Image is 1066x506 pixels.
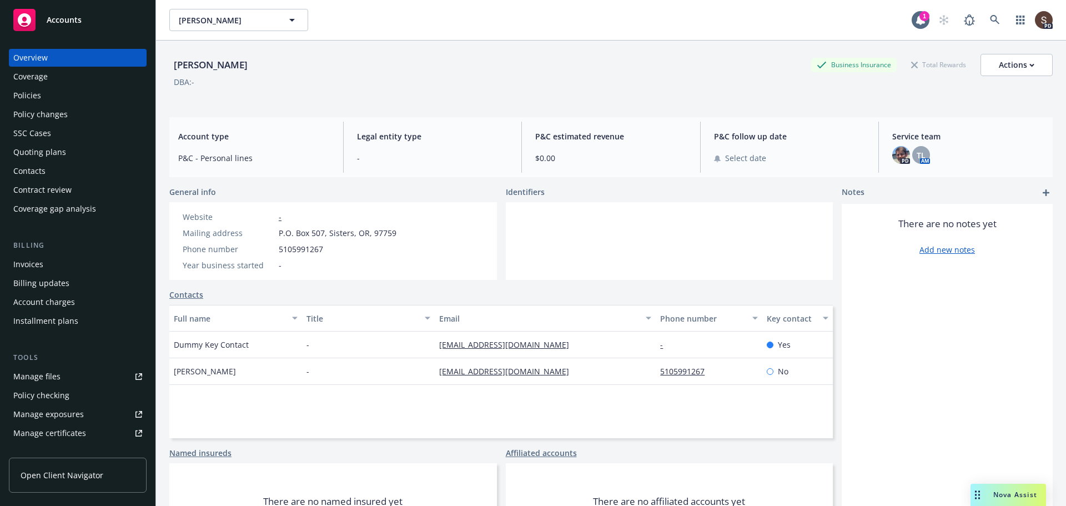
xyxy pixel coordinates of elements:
[279,259,281,271] span: -
[183,259,274,271] div: Year business started
[993,490,1037,499] span: Nova Assist
[660,366,713,377] a: 5105991267
[439,339,578,350] a: [EMAIL_ADDRESS][DOMAIN_NAME]
[174,339,249,350] span: Dummy Key Contact
[183,211,274,223] div: Website
[767,313,816,324] div: Key contact
[439,313,639,324] div: Email
[174,365,236,377] span: [PERSON_NAME]
[535,131,687,142] span: P&C estimated revenue
[13,124,51,142] div: SSC Cases
[9,387,147,404] a: Policy checking
[919,244,975,255] a: Add new notes
[178,152,330,164] span: P&C - Personal lines
[169,305,302,332] button: Full name
[892,131,1044,142] span: Service team
[660,313,745,324] div: Phone number
[892,146,910,164] img: photo
[13,312,78,330] div: Installment plans
[725,152,766,164] span: Select date
[9,124,147,142] a: SSC Cases
[357,131,509,142] span: Legal entity type
[13,106,68,123] div: Policy changes
[9,49,147,67] a: Overview
[971,484,1046,506] button: Nova Assist
[958,9,980,31] a: Report a Bug
[439,366,578,377] a: [EMAIL_ADDRESS][DOMAIN_NAME]
[656,305,762,332] button: Phone number
[506,447,577,459] a: Affiliated accounts
[13,200,96,218] div: Coverage gap analysis
[357,152,509,164] span: -
[306,365,309,377] span: -
[9,443,147,461] a: Manage claims
[9,368,147,385] a: Manage files
[9,87,147,104] a: Policies
[9,405,147,423] a: Manage exposures
[9,240,147,251] div: Billing
[435,305,656,332] button: Email
[183,227,274,239] div: Mailing address
[9,181,147,199] a: Contract review
[1039,186,1053,199] a: add
[178,131,330,142] span: Account type
[984,9,1006,31] a: Search
[906,58,972,72] div: Total Rewards
[842,186,864,199] span: Notes
[9,293,147,311] a: Account charges
[660,339,672,350] a: -
[980,54,1053,76] button: Actions
[919,11,929,21] div: 1
[306,339,309,350] span: -
[279,227,396,239] span: P.O. Box 507, Sisters, OR, 97759
[174,76,194,88] div: DBA: -
[183,243,274,255] div: Phone number
[9,4,147,36] a: Accounts
[169,58,252,72] div: [PERSON_NAME]
[9,312,147,330] a: Installment plans
[506,186,545,198] span: Identifiers
[174,313,285,324] div: Full name
[13,368,61,385] div: Manage files
[169,186,216,198] span: General info
[917,149,926,161] span: TL
[9,143,147,161] a: Quoting plans
[21,469,103,481] span: Open Client Navigator
[47,16,82,24] span: Accounts
[9,274,147,292] a: Billing updates
[9,200,147,218] a: Coverage gap analysis
[279,212,281,222] a: -
[279,243,323,255] span: 5105991267
[762,305,833,332] button: Key contact
[169,289,203,300] a: Contacts
[13,443,69,461] div: Manage claims
[9,255,147,273] a: Invoices
[1009,9,1032,31] a: Switch app
[13,68,48,86] div: Coverage
[971,484,984,506] div: Drag to move
[9,424,147,442] a: Manage certificates
[13,405,84,423] div: Manage exposures
[999,54,1034,76] div: Actions
[13,143,66,161] div: Quoting plans
[1035,11,1053,29] img: photo
[898,217,997,231] span: There are no notes yet
[9,352,147,363] div: Tools
[169,9,308,31] button: [PERSON_NAME]
[9,162,147,180] a: Contacts
[13,293,75,311] div: Account charges
[9,106,147,123] a: Policy changes
[778,365,788,377] span: No
[535,152,687,164] span: $0.00
[179,14,275,26] span: [PERSON_NAME]
[13,162,46,180] div: Contacts
[9,68,147,86] a: Coverage
[13,255,43,273] div: Invoices
[714,131,866,142] span: P&C follow up date
[778,339,791,350] span: Yes
[13,181,72,199] div: Contract review
[306,313,418,324] div: Title
[302,305,435,332] button: Title
[933,9,955,31] a: Start snowing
